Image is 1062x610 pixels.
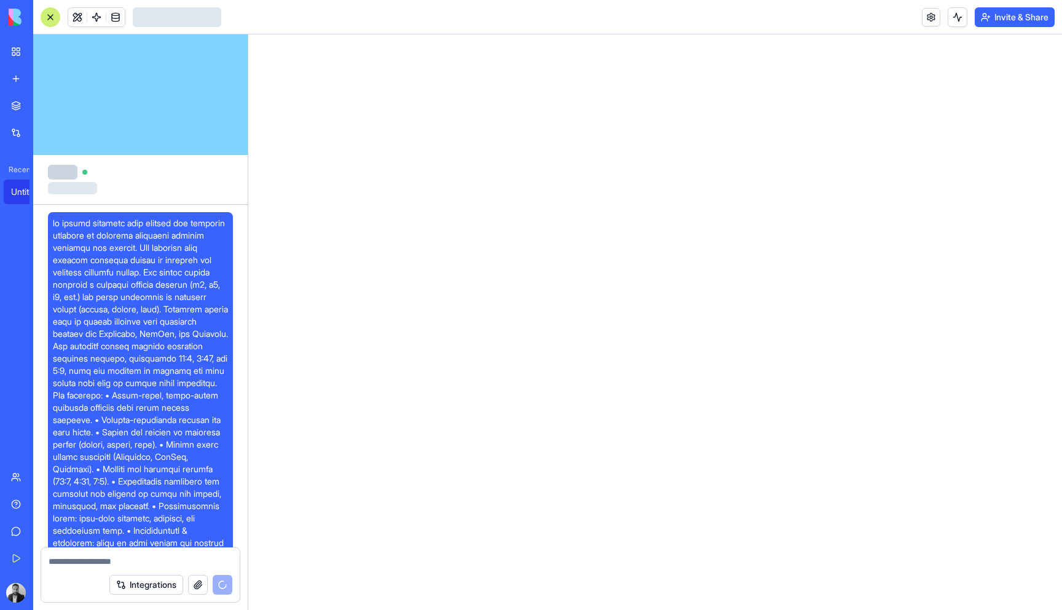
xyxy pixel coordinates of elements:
img: logo [9,9,85,26]
img: ACg8ocLWf3KrhgYy2swZoOT4H7Uh6tSm0dTIHP8LCEf8JiWTWj5fdhta0w=s96-c [6,583,26,603]
span: Recent [4,165,29,175]
button: Integrations [109,575,183,595]
a: Untitled App [4,180,53,204]
div: Untitled App [11,186,45,198]
button: Invite & Share [975,7,1055,27]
